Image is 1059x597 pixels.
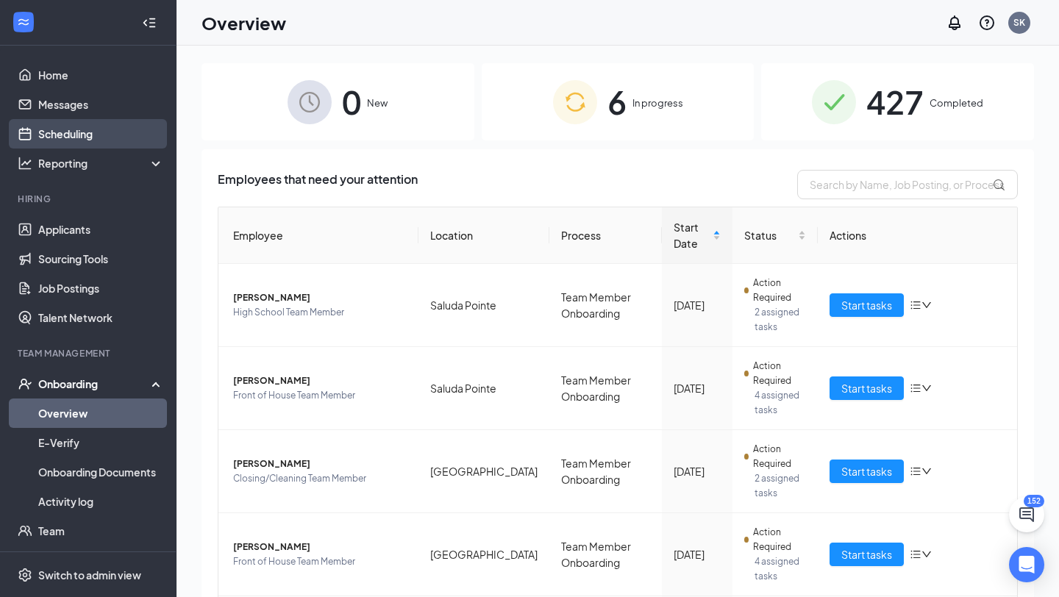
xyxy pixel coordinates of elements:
[797,170,1018,199] input: Search by Name, Job Posting, or Process
[418,430,549,513] td: [GEOGRAPHIC_DATA]
[1013,16,1025,29] div: SK
[38,60,164,90] a: Home
[233,540,407,554] span: [PERSON_NAME]
[367,96,388,110] span: New
[142,15,157,30] svg: Collapse
[202,10,286,35] h1: Overview
[38,516,164,546] a: Team
[38,156,165,171] div: Reporting
[18,193,161,205] div: Hiring
[674,546,721,562] div: [DATE]
[753,525,806,554] span: Action Required
[38,303,164,332] a: Talent Network
[233,290,407,305] span: [PERSON_NAME]
[38,215,164,244] a: Applicants
[418,347,549,430] td: Saluda Pointe
[38,119,164,149] a: Scheduling
[674,219,710,251] span: Start Date
[830,543,904,566] button: Start tasks
[38,90,164,119] a: Messages
[233,457,407,471] span: [PERSON_NAME]
[830,460,904,483] button: Start tasks
[755,554,806,584] span: 4 assigned tasks
[233,554,407,569] span: Front of House Team Member
[830,376,904,400] button: Start tasks
[755,305,806,335] span: 2 assigned tasks
[233,373,407,388] span: [PERSON_NAME]
[18,376,32,391] svg: UserCheck
[38,568,141,582] div: Switch to admin view
[418,207,549,264] th: Location
[910,382,921,394] span: bars
[946,14,963,32] svg: Notifications
[38,244,164,274] a: Sourcing Tools
[1009,547,1044,582] div: Open Intercom Messenger
[921,300,932,310] span: down
[910,299,921,311] span: bars
[921,466,932,476] span: down
[910,548,921,560] span: bars
[418,513,549,596] td: [GEOGRAPHIC_DATA]
[549,430,662,513] td: Team Member Onboarding
[607,76,627,127] span: 6
[841,380,892,396] span: Start tasks
[632,96,683,110] span: In progress
[38,428,164,457] a: E-Verify
[38,398,164,428] a: Overview
[674,463,721,479] div: [DATE]
[841,297,892,313] span: Start tasks
[753,276,806,305] span: Action Required
[755,471,806,501] span: 2 assigned tasks
[18,568,32,582] svg: Settings
[18,156,32,171] svg: Analysis
[16,15,31,29] svg: WorkstreamLogo
[418,264,549,347] td: Saluda Pointe
[342,76,361,127] span: 0
[38,457,164,487] a: Onboarding Documents
[1009,497,1044,532] button: ChatActive
[233,305,407,320] span: High School Team Member
[841,463,892,479] span: Start tasks
[818,207,1018,264] th: Actions
[830,293,904,317] button: Start tasks
[866,76,924,127] span: 427
[753,442,806,471] span: Action Required
[744,227,795,243] span: Status
[674,380,721,396] div: [DATE]
[18,347,161,360] div: Team Management
[674,297,721,313] div: [DATE]
[930,96,983,110] span: Completed
[38,487,164,516] a: Activity log
[38,274,164,303] a: Job Postings
[233,471,407,486] span: Closing/Cleaning Team Member
[755,388,806,418] span: 4 assigned tasks
[218,207,418,264] th: Employee
[549,513,662,596] td: Team Member Onboarding
[38,376,151,391] div: Onboarding
[549,264,662,347] td: Team Member Onboarding
[921,549,932,560] span: down
[218,170,418,199] span: Employees that need your attention
[841,546,892,562] span: Start tasks
[233,388,407,403] span: Front of House Team Member
[1024,495,1044,507] div: 152
[549,347,662,430] td: Team Member Onboarding
[1018,506,1035,523] svg: ChatActive
[910,465,921,477] span: bars
[732,207,818,264] th: Status
[549,207,662,264] th: Process
[38,546,164,575] a: Documents
[753,359,806,388] span: Action Required
[978,14,996,32] svg: QuestionInfo
[921,383,932,393] span: down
